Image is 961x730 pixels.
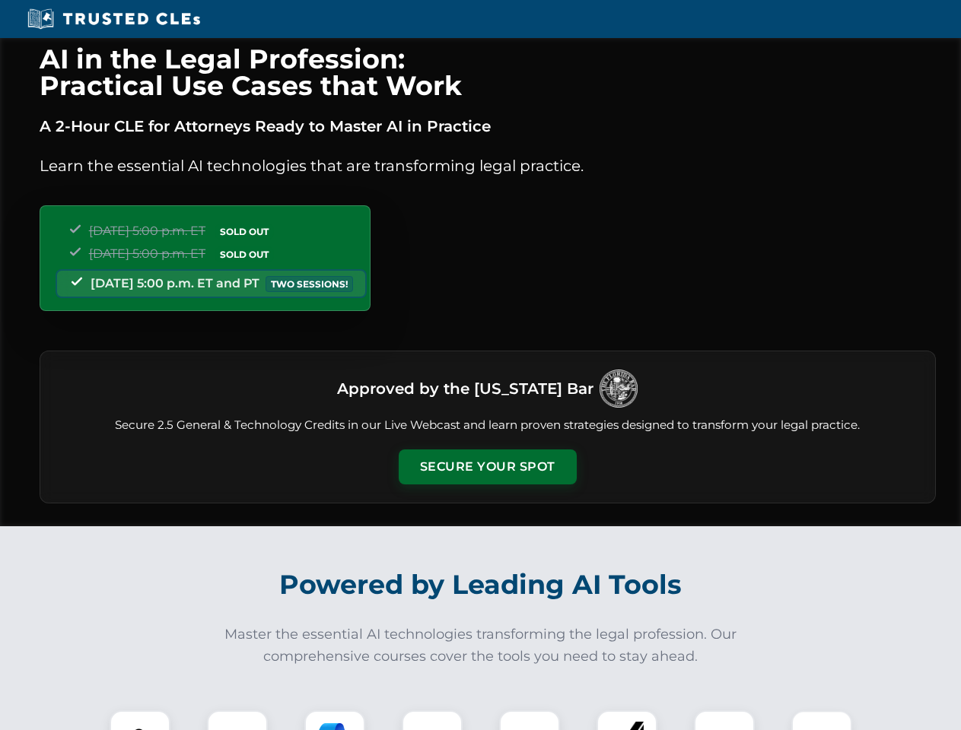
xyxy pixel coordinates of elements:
img: Trusted CLEs [23,8,205,30]
p: Learn the essential AI technologies that are transforming legal practice. [40,154,936,178]
h2: Powered by Leading AI Tools [59,558,902,611]
h1: AI in the Legal Profession: Practical Use Cases that Work [40,46,936,99]
img: Logo [600,370,638,408]
span: [DATE] 5:00 p.m. ET [89,224,205,238]
p: A 2-Hour CLE for Attorneys Ready to Master AI in Practice [40,114,936,138]
p: Secure 2.5 General & Technology Credits in our Live Webcast and learn proven strategies designed ... [59,417,917,434]
h3: Approved by the [US_STATE] Bar [337,375,593,402]
button: Secure Your Spot [399,449,577,484]
span: [DATE] 5:00 p.m. ET [89,246,205,261]
span: SOLD OUT [215,224,274,240]
span: SOLD OUT [215,246,274,262]
p: Master the essential AI technologies transforming the legal profession. Our comprehensive courses... [215,624,747,668]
